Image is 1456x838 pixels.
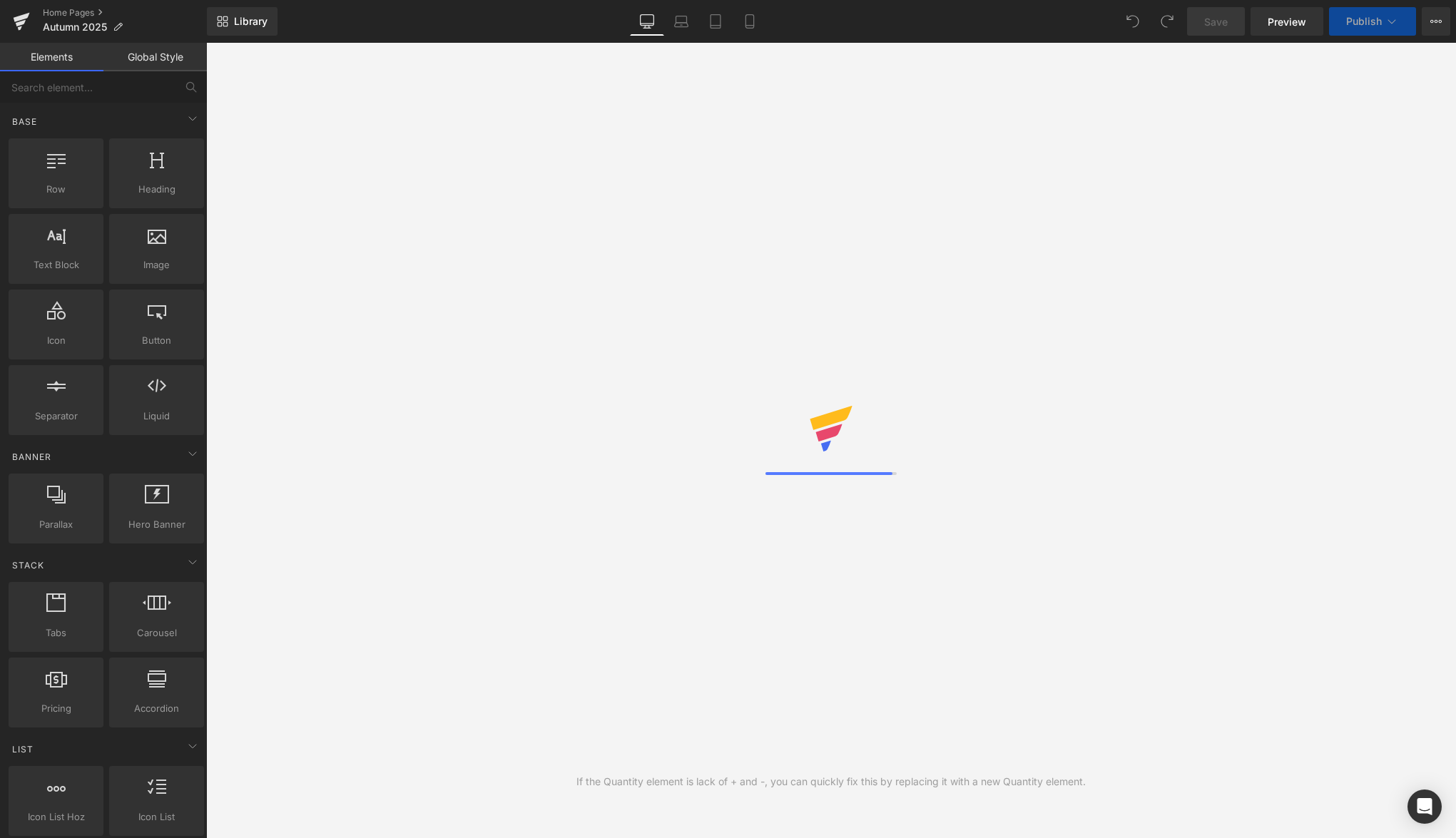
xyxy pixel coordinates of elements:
[11,742,35,756] span: List
[13,333,99,348] span: Icon
[11,450,53,464] span: Banner
[1407,790,1442,824] div: Open Intercom Messenger
[664,7,698,36] a: Laptop
[1119,7,1147,36] button: Undo
[13,257,99,272] span: Text Block
[43,7,207,19] a: Home Pages
[103,43,207,71] a: Global Style
[733,7,767,36] a: Mobile
[1251,7,1323,36] a: Preview
[13,517,99,532] span: Parallax
[1422,7,1450,36] button: More
[234,15,268,28] span: Library
[630,7,664,36] a: Desktop
[698,7,733,36] a: Tablet
[113,809,200,824] span: Icon List
[13,809,99,824] span: Icon List Hoz
[113,182,200,197] span: Heading
[13,625,99,640] span: Tabs
[1204,14,1228,29] span: Save
[13,701,99,716] span: Pricing
[113,701,200,716] span: Accordion
[11,115,39,128] span: Base
[1268,14,1306,29] span: Preview
[43,21,107,33] span: Autumn 2025
[113,333,200,348] span: Button
[1329,7,1416,36] button: Publish
[113,409,200,424] span: Liquid
[1153,7,1181,36] button: Redo
[113,517,200,532] span: Hero Banner
[13,409,99,424] span: Separator
[1346,16,1382,27] span: Publish
[11,558,46,572] span: Stack
[207,7,278,36] a: New Library
[13,182,99,197] span: Row
[113,257,200,272] span: Image
[576,774,1086,790] div: If the Quantity element is lack of + and -, you can quickly fix this by replacing it with a new Q...
[113,625,200,640] span: Carousel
